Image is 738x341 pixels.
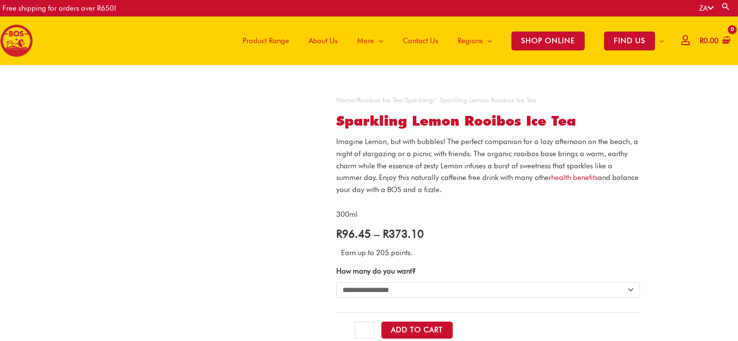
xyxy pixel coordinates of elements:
a: Product Range [233,16,299,65]
label: How many do you want? [336,267,416,276]
a: SHOP ONLINE [502,16,594,65]
span: Earn up to 205 points. [336,242,640,264]
button: Add to Cart [381,322,453,339]
p: Imagine Lemon, but with bubbles! The perfect companion for a lazy afternoon on the beach, a night... [336,136,640,196]
a: Home [336,96,354,104]
a: health benefits [551,173,598,182]
bdi: 96.45 [336,227,371,240]
a: More [347,16,393,65]
nav: Breadcrumb [336,94,640,106]
p: 300ml [336,209,640,221]
span: Product Range [243,26,289,55]
a: Contact Us [393,16,448,65]
span: R [700,36,704,45]
span: – [374,227,379,240]
a: ZA [699,4,714,13]
span: R [336,227,342,240]
span: SHOP ONLINE [511,32,585,50]
bdi: 373.10 [383,227,424,240]
input: Product quantity [355,322,374,339]
nav: Site Navigation [226,16,674,65]
h1: Sparkling Lemon Rooibos Ice Tea [336,113,640,130]
a: Rooibos Ice Tea [357,96,402,104]
span: Contact Us [403,26,438,55]
a: Regions [448,16,502,65]
span: More [357,26,374,55]
a: About Us [299,16,347,65]
span: Regions [458,26,483,55]
a: Search button [721,2,731,11]
span: About Us [309,26,338,55]
span: FIND US [604,32,655,50]
bdi: 0.00 [700,36,719,45]
span: R [383,227,389,240]
a: View Shopping Cart, empty [698,30,731,52]
a: Sparkling [405,96,433,104]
